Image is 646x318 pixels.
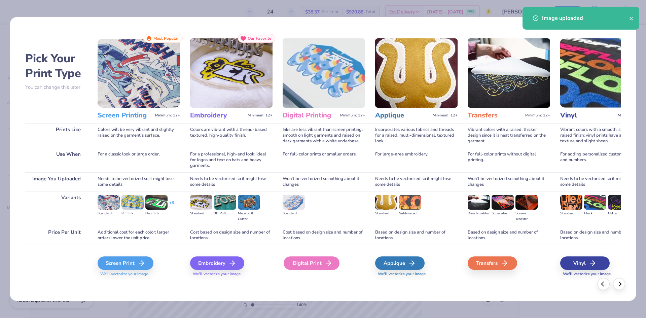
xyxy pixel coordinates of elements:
div: Incorporates various fabrics and threads for a raised, multi-dimensional, textured look. [375,123,458,148]
span: Minimum: 12+ [155,113,180,118]
img: Standard [98,195,120,210]
div: Cost based on design size and number of locations. [283,226,365,245]
div: For full-color prints without digital printing. [468,148,550,172]
div: Digital Print [284,256,339,270]
div: Standard [283,211,305,216]
img: Vinyl [560,38,643,108]
div: For adding personalized custom names and numbers. [560,148,643,172]
img: Standard [190,195,212,210]
div: Metallic & Glitter [238,211,260,222]
div: Colors are vibrant with a thread-based textured, high-quality finish. [190,123,273,148]
img: Puff Ink [121,195,144,210]
div: Standard [560,211,582,216]
div: Puff Ink [121,211,144,216]
div: Needs to be vectorized so it might lose some details [560,172,643,191]
div: 3D Puff [214,211,236,216]
div: Transfers [468,256,517,270]
div: Needs to be vectorized so it might lose some details [190,172,273,191]
div: Needs to be vectorized so it might lose some details [375,172,458,191]
img: Glitter [608,195,630,210]
div: Won't be vectorized so nothing about it changes [468,172,550,191]
div: Standard [375,211,397,216]
div: Image uploaded [542,14,629,22]
img: 3D Puff [214,195,236,210]
div: Applique [375,256,425,270]
img: Embroidery [190,38,273,108]
div: Direct-to-film [468,211,490,216]
div: Screen Transfer [515,211,538,222]
div: Based on design size and number of locations. [375,226,458,245]
p: You can change this later. [25,84,87,90]
div: Cost based on design size and number of locations. [190,226,273,245]
img: Transfers [468,38,550,108]
div: Vinyl [560,256,610,270]
span: Our Favorite [248,36,272,41]
div: Sublimated [399,211,421,216]
h3: Applique [375,111,430,120]
img: Standard [375,195,397,210]
h3: Embroidery [190,111,245,120]
span: We'll vectorize your image. [560,271,643,277]
img: Flock [584,195,606,210]
span: Minimum: 12+ [340,113,365,118]
div: Supacolor [492,211,514,216]
img: Applique [375,38,458,108]
img: Neon Ink [145,195,168,210]
img: Supacolor [492,195,514,210]
div: Needs to be vectorized so it might lose some details [98,172,180,191]
span: Minimum: 12+ [433,113,458,118]
span: Most Popular [153,36,179,41]
div: Based on design size and number of locations. [560,226,643,245]
div: Price Per Unit [25,226,87,245]
h3: Vinyl [560,111,615,120]
img: Screen Transfer [515,195,538,210]
img: Sublimated [399,195,421,210]
div: Use When [25,148,87,172]
div: Additional cost for each color; larger orders lower the unit price. [98,226,180,245]
img: Screen Printing [98,38,180,108]
div: Flock [584,211,606,216]
div: + 3 [169,200,174,211]
div: Inks are less vibrant than screen printing; smooth on light garments and raised on dark garments ... [283,123,365,148]
div: Vibrant colors with a raised, thicker design since it is heat transferred on the garment. [468,123,550,148]
div: Won't be vectorized so nothing about it changes [283,172,365,191]
h3: Digital Printing [283,111,337,120]
div: Based on design size and number of locations. [468,226,550,245]
span: Minimum: 12+ [618,113,643,118]
h3: Screen Printing [98,111,152,120]
div: Image You Uploaded [25,172,87,191]
span: Minimum: 12+ [525,113,550,118]
div: Glitter [608,211,630,216]
img: Metallic & Glitter [238,195,260,210]
img: Digital Printing [283,38,365,108]
span: Minimum: 12+ [248,113,273,118]
div: For a professional, high-end look; ideal for logos and text on hats and heavy garments. [190,148,273,172]
div: Neon Ink [145,211,168,216]
div: Standard [98,211,120,216]
span: We'll vectorize your image. [98,271,180,277]
div: For large-area embroidery. [375,148,458,172]
h3: Transfers [468,111,523,120]
div: Screen Print [98,256,153,270]
div: Prints Like [25,123,87,148]
div: Variants [25,191,87,226]
div: Colors will be very vibrant and slightly raised on the garment's surface. [98,123,180,148]
img: Direct-to-film [468,195,490,210]
img: Standard [560,195,582,210]
span: We'll vectorize your image. [375,271,458,277]
div: For full-color prints or smaller orders. [283,148,365,172]
div: Standard [190,211,212,216]
img: Standard [283,195,305,210]
div: Embroidery [190,256,244,270]
div: For a classic look or large order. [98,148,180,172]
button: close [629,14,634,22]
span: We'll vectorize your image. [190,271,273,277]
div: Vibrant colors with a smooth, slightly raised finish; vinyl prints have a consistent texture and ... [560,123,643,148]
h2: Pick Your Print Type [25,51,87,81]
